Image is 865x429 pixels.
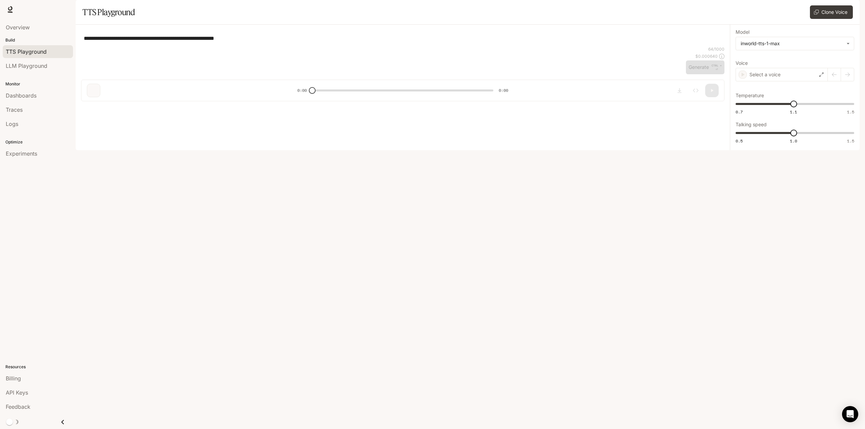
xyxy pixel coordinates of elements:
[749,71,781,78] p: Select a voice
[847,138,854,144] span: 1.5
[736,30,749,34] p: Model
[790,109,797,115] span: 1.1
[695,53,718,59] p: $ 0.000640
[736,109,743,115] span: 0.7
[736,37,854,50] div: inworld-tts-1-max
[741,40,843,47] div: inworld-tts-1-max
[82,5,135,19] h1: TTS Playground
[842,406,858,422] div: Open Intercom Messenger
[708,46,724,52] p: 64 / 1000
[736,138,743,144] span: 0.5
[736,93,764,98] p: Temperature
[810,5,853,19] button: Clone Voice
[847,109,854,115] span: 1.5
[736,122,767,127] p: Talking speed
[790,138,797,144] span: 1.0
[736,61,748,65] p: Voice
